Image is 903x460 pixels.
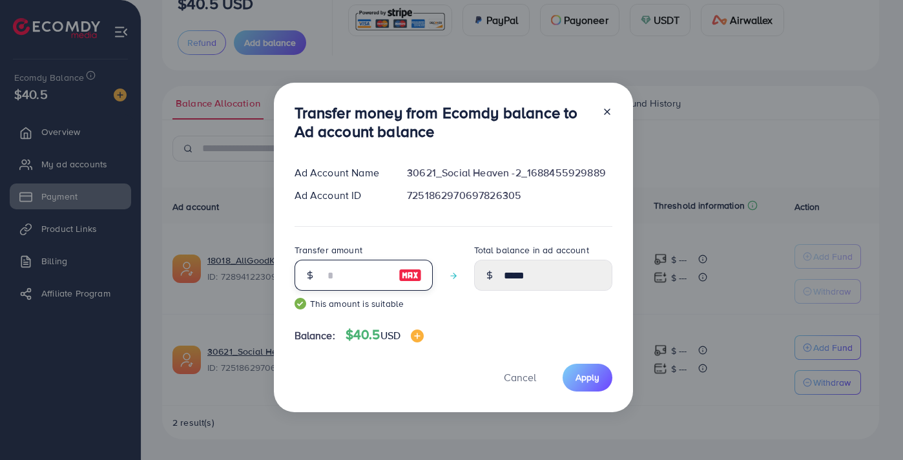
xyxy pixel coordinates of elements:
[399,267,422,283] img: image
[380,328,400,342] span: USD
[295,297,433,310] small: This amount is suitable
[563,364,612,392] button: Apply
[284,165,397,180] div: Ad Account Name
[576,371,599,384] span: Apply
[295,244,362,256] label: Transfer amount
[504,370,536,384] span: Cancel
[411,329,424,342] img: image
[295,328,335,343] span: Balance:
[848,402,893,450] iframe: Chat
[346,327,424,343] h4: $40.5
[397,188,622,203] div: 7251862970697826305
[488,364,552,392] button: Cancel
[295,298,306,309] img: guide
[397,165,622,180] div: 30621_Social Heaven -2_1688455929889
[295,103,592,141] h3: Transfer money from Ecomdy balance to Ad account balance
[474,244,589,256] label: Total balance in ad account
[284,188,397,203] div: Ad Account ID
